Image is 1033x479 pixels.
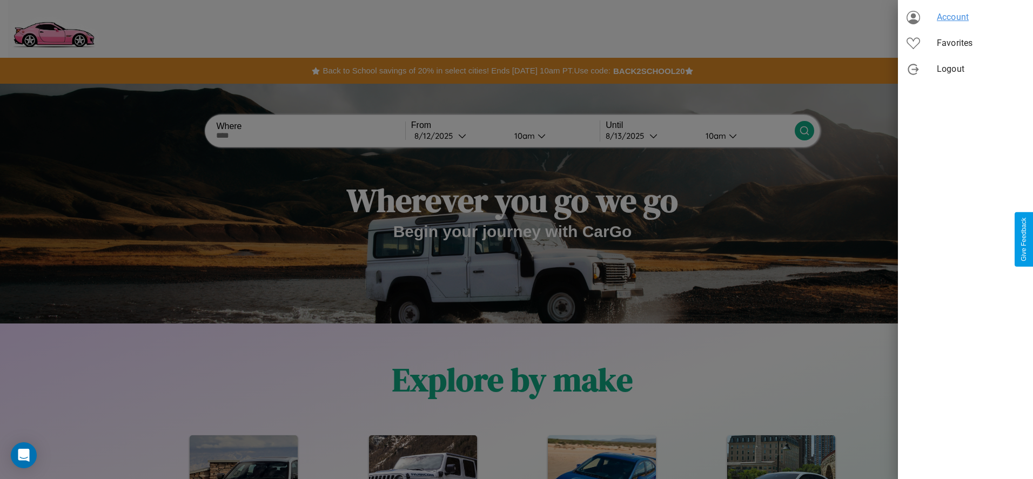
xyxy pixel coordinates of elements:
[937,11,1024,24] span: Account
[937,37,1024,50] span: Favorites
[11,442,37,468] div: Open Intercom Messenger
[898,56,1033,82] div: Logout
[898,4,1033,30] div: Account
[898,30,1033,56] div: Favorites
[1020,218,1028,261] div: Give Feedback
[937,63,1024,76] span: Logout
